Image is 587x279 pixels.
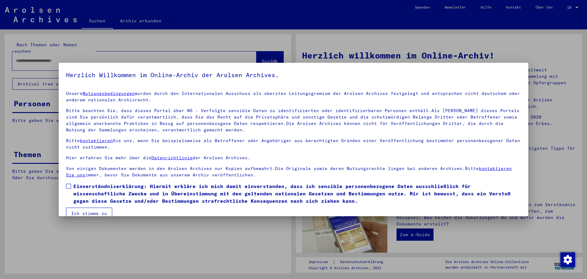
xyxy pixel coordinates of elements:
[66,70,521,80] h5: Herzlich Willkommen im Online-Archiv der Arolsen Archives.
[66,155,521,161] p: Hier erfahren Sie mehr über die der Arolsen Archives.
[73,183,521,205] span: Einverständniserklärung: Hiermit erkläre ich mich damit einverstanden, dass ich sensible personen...
[66,90,521,103] p: Unsere wurden durch den Internationalen Ausschuss als oberstes Leitungsgremium der Arolsen Archiv...
[66,208,112,219] button: Ich stimme zu
[560,252,575,267] img: Zustimmung ändern
[80,138,113,143] a: kontaktieren
[151,155,193,160] a: Datenrichtlinie
[83,91,135,96] a: Nutzungsbedingungen
[66,107,521,133] p: Bitte beachten Sie, dass dieses Portal über NS - Verfolgte sensible Daten zu identifizierten oder...
[66,166,512,178] a: kontaktieren Sie uns
[66,165,521,178] p: Von einigen Dokumenten werden in den Arolsen Archives nur Kopien aufbewahrt.Die Originale sowie d...
[66,138,521,150] p: Bitte Sie uns, wenn Sie beispielsweise als Betroffener oder Angehöriger aus berechtigten Gründen ...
